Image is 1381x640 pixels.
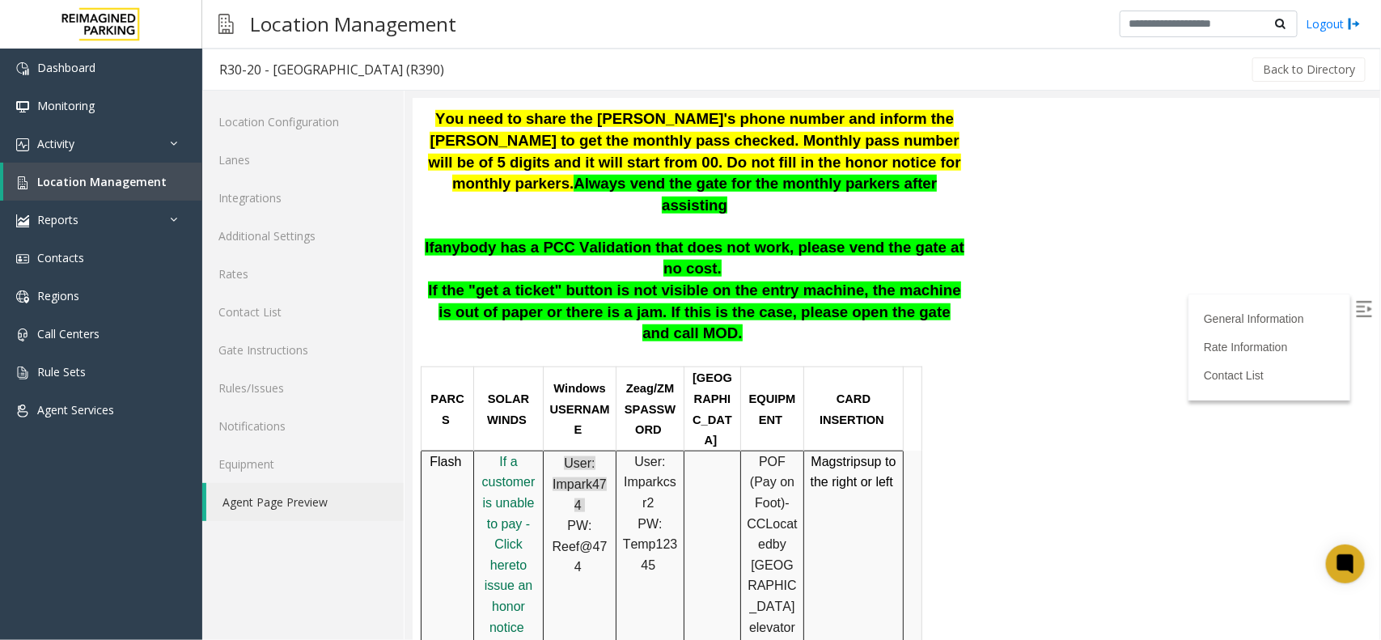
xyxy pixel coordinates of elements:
a: Integrations [202,179,404,217]
span: PARCS [18,294,52,328]
img: 'icon' [16,176,29,189]
a: Notifications [202,407,404,445]
span: Zeag [214,283,241,297]
span: by [GEOGRAPHIC_DATA] elevator on Level C1. [335,439,384,577]
span: [GEOGRAPHIC_DATA] [280,273,320,348]
span: PW: Reef@474 [140,420,195,475]
img: 'icon' [16,290,29,303]
a: Equipment [202,445,404,483]
a: Contact List [202,293,404,331]
a: Additional Settings [202,217,404,255]
span: /ZMSPASSWORD [212,283,264,337]
a: General Information [791,214,892,227]
span: Call Centers [37,326,100,341]
a: Rate Information [791,242,875,255]
span: If the "get a ticket" button is not visible on the entry machine, the machine is out of paper or ... [15,183,548,243]
span: strips [424,356,455,370]
img: pageIcon [218,4,234,44]
span: Mag [399,356,424,370]
span: Dashboard [37,60,95,75]
span: Monitoring [37,98,95,113]
a: Lanes [202,141,404,179]
a: Rules/Issues [202,369,404,407]
div: R30-20 - [GEOGRAPHIC_DATA] (R390) [219,59,444,80]
span: Reports [37,212,78,227]
a: Rates [202,255,404,293]
span: User: Impark474 [140,358,194,413]
span: anybody has a PCC Validation that does not work, please vend the gate at no cost. [22,140,552,179]
a: Agent Page Preview [206,483,404,521]
img: 'icon' [16,328,29,341]
img: 'icon' [16,252,29,265]
span: SOLAR WINDS [74,294,116,328]
a: to issue an honor notice [72,460,121,536]
a: Location Configuration [202,103,404,141]
span: User: Imparkcsr2 [211,356,264,411]
h3: Location Management [242,4,464,44]
img: logout [1348,15,1361,32]
a: Location Management [3,163,202,201]
span: Flash [17,356,49,370]
a: e [96,460,104,473]
img: 'icon' [16,100,29,113]
img: 'icon' [16,214,29,227]
span: CARD INSERTION [407,294,472,328]
img: 'icon' [16,62,29,75]
span: POF (Pay on Foot) [337,356,382,411]
span: Agent Services [37,402,114,417]
span: PW: Temp12345 [210,418,265,473]
img: 'icon' [16,367,29,379]
span: Location Management [37,174,167,189]
span: Located [345,418,384,453]
span: You need to share the [PERSON_NAME]'s phone number and inform the [PERSON_NAME] to get the monthl... [15,11,548,93]
span: Always vend the gate for the monthly parkers after assisting [161,76,524,115]
span: EQUIPMENT [337,294,383,328]
a: Contact List [791,270,851,283]
span: If [12,140,21,157]
img: 'icon' [16,138,29,151]
button: Back to Directory [1252,57,1366,82]
a: Gate Instructions [202,331,404,369]
span: Windows USERNAME [137,283,197,337]
span: Activity [37,136,74,151]
a: I [87,356,90,370]
a: Logout [1306,15,1361,32]
img: 'icon' [16,405,29,417]
span: -CC [334,397,376,432]
span: Rule Sets [37,364,86,379]
a: f a customer is unable to pay - Click her [70,356,123,473]
span: Regions [37,288,79,303]
span: Contacts [37,250,84,265]
img: Open/Close Sidebar Menu [943,202,959,218]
